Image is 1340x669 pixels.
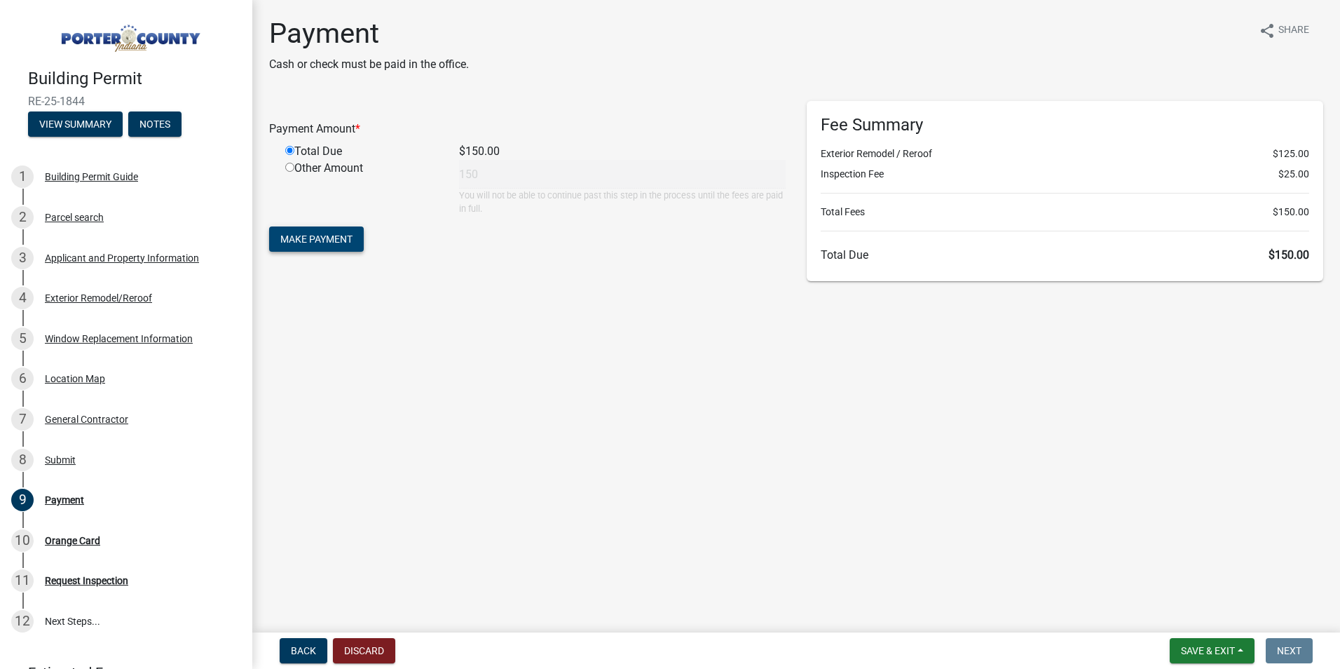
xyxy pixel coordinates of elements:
[28,69,241,89] h4: Building Permit
[11,529,34,552] div: 10
[11,569,34,592] div: 11
[11,206,34,229] div: 2
[45,455,76,465] div: Submit
[1259,22,1276,39] i: share
[11,287,34,309] div: 4
[275,160,449,215] div: Other Amount
[45,536,100,546] div: Orange Card
[333,638,395,663] button: Discard
[280,234,353,245] span: Make Payment
[275,143,449,160] div: Total Due
[11,165,34,188] div: 1
[11,247,34,269] div: 3
[1278,167,1309,182] span: $25.00
[1278,22,1309,39] span: Share
[128,111,182,137] button: Notes
[1277,645,1301,656] span: Next
[28,119,123,130] wm-modal-confirm: Summary
[45,253,199,263] div: Applicant and Property Information
[259,121,796,137] div: Payment Amount
[269,17,469,50] h1: Payment
[11,610,34,633] div: 12
[45,172,138,182] div: Building Permit Guide
[45,334,193,344] div: Window Replacement Information
[28,95,224,108] span: RE-25-1844
[45,414,128,424] div: General Contractor
[291,645,316,656] span: Back
[1181,645,1235,656] span: Save & Exit
[11,327,34,350] div: 5
[1269,248,1309,262] span: $150.00
[449,143,796,160] div: $150.00
[28,15,230,54] img: Porter County, Indiana
[1273,147,1309,161] span: $125.00
[269,227,364,252] button: Make Payment
[45,374,105,384] div: Location Map
[821,147,1309,161] li: Exterior Remodel / Reroof
[11,449,34,471] div: 8
[280,638,327,663] button: Back
[1273,205,1309,219] span: $150.00
[45,495,84,505] div: Payment
[128,119,182,130] wm-modal-confirm: Notes
[821,115,1309,135] h6: Fee Summary
[269,56,469,73] p: Cash or check must be paid in the office.
[11,489,34,511] div: 9
[45,293,152,303] div: Exterior Remodel/Reroof
[45,212,104,222] div: Parcel search
[45,576,128,586] div: Request Inspection
[11,367,34,390] div: 6
[1247,17,1320,44] button: shareShare
[1170,638,1254,663] button: Save & Exit
[28,111,123,137] button: View Summary
[11,408,34,431] div: 7
[821,167,1309,182] li: Inspection Fee
[821,205,1309,219] li: Total Fees
[821,248,1309,262] h6: Total Due
[1266,638,1313,663] button: Next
